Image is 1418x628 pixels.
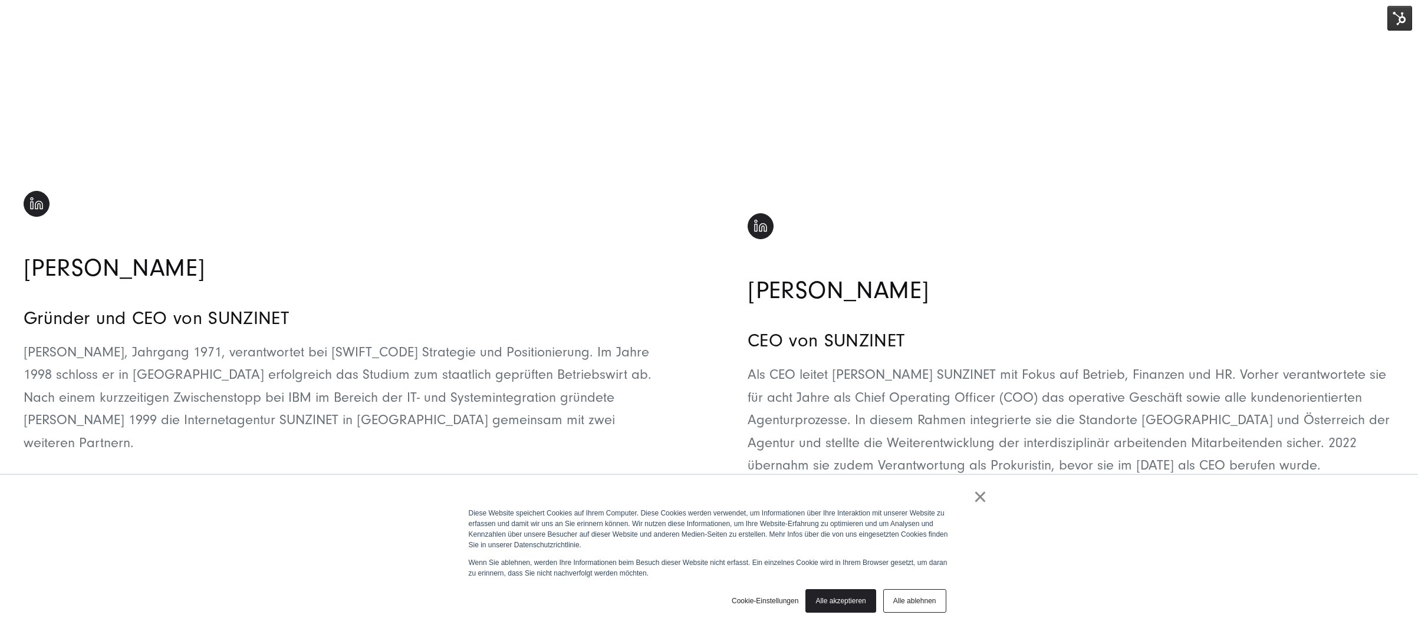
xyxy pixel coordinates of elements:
img: linkedin-black [748,213,774,239]
h3: Gründer und CEO von SUNZINET [24,307,670,329]
h2: [PERSON_NAME] [24,254,670,283]
p: Wenn Sie ablehnen, werden Ihre Informationen beim Besuch dieser Website nicht erfasst. Ein einzel... [469,557,950,579]
img: linkedin-black [24,191,50,217]
img: HubSpot Tools-Menüschalter [1387,6,1412,31]
a: linkedin-black [24,192,50,229]
a: linkedin-black [748,214,774,252]
p: Als CEO leitet [PERSON_NAME] SUNZINET mit Fokus auf Betrieb, Finanzen und HR. Vorher verantwortet... [748,363,1394,477]
p: Diese Website speichert Cookies auf Ihrem Computer. Diese Cookies werden verwendet, um Informatio... [469,508,950,550]
span: [PERSON_NAME], Jahrgang 1971, verantwortet bei [SWIFT_CODE] Strategie und Positionierung. Im Jahr... [24,344,652,451]
a: Alle akzeptieren [805,589,876,613]
a: × [973,491,988,502]
h3: CEO von SUNZINET [748,329,1394,352]
a: Cookie-Einstellungen [732,596,798,606]
a: Alle ablehnen [883,589,946,613]
h2: [PERSON_NAME] [748,276,1394,306]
